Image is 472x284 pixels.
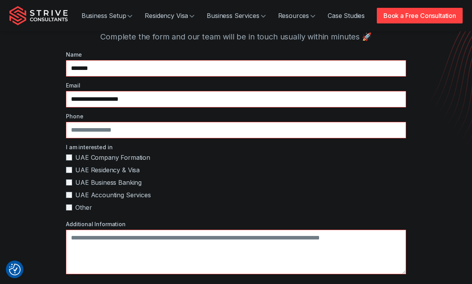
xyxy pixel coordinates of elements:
[66,50,406,59] label: Name
[66,204,72,211] input: Other
[201,8,271,23] a: Business Services
[377,8,463,23] a: Book a Free Consultation
[66,154,72,161] input: UAE Company Formation
[75,190,151,200] span: UAE Accounting Services
[321,8,371,23] a: Case Studies
[75,8,139,23] a: Business Setup
[9,264,21,275] img: Revisit consent button
[138,8,201,23] a: Residency Visa
[9,264,21,275] button: Consent Preferences
[66,192,72,198] input: UAE Accounting Services
[66,81,406,89] label: Email
[75,203,92,212] span: Other
[75,165,140,175] span: UAE Residency & Visa
[9,31,463,43] p: Complete the form and our team will be in touch usually within minutes 🚀
[66,112,406,120] label: Phone
[75,153,150,162] span: UAE Company Formation
[272,8,322,23] a: Resources
[66,220,406,228] label: Additional Information
[9,6,68,25] img: Strive Consultants
[66,179,72,186] input: UAE Business Banking
[66,143,406,151] label: I am interested in
[75,178,142,187] span: UAE Business Banking
[66,167,72,173] input: UAE Residency & Visa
